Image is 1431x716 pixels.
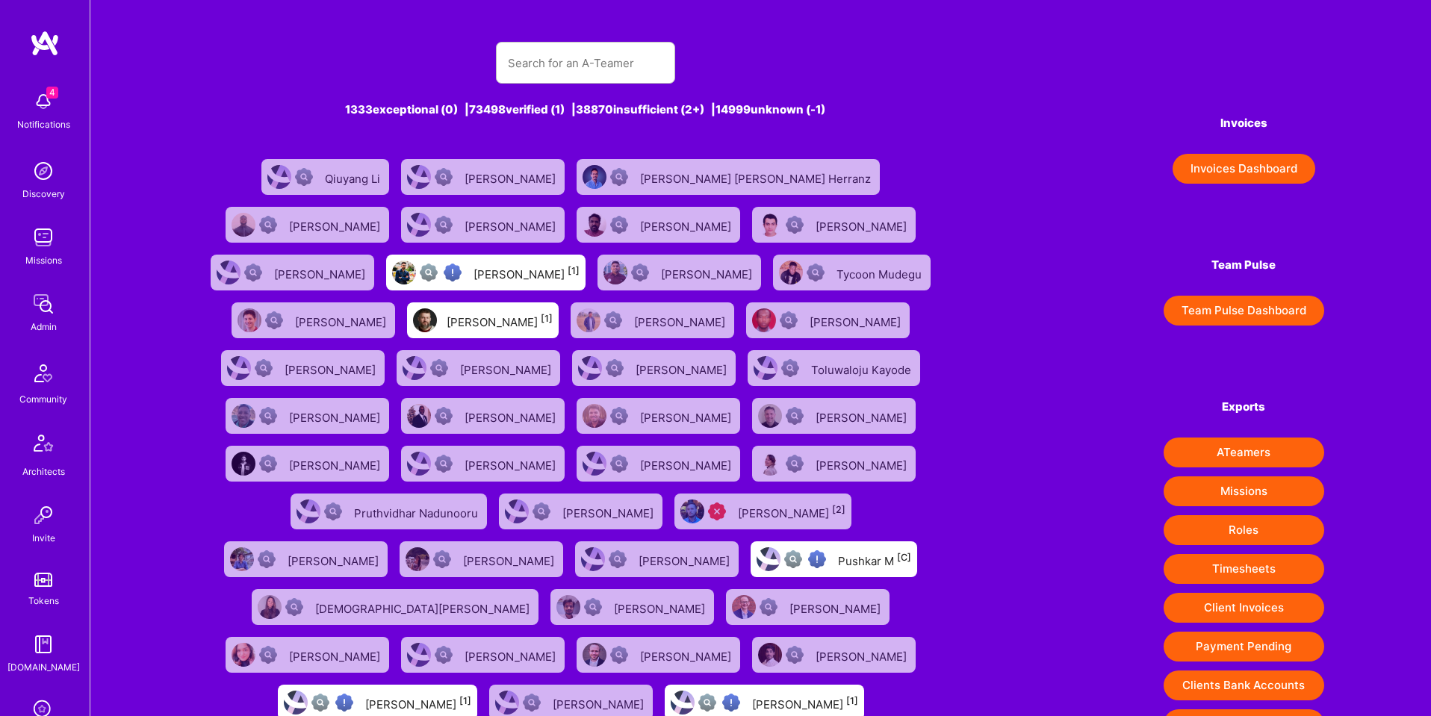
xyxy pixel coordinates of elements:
[556,595,580,619] img: User Avatar
[758,643,782,667] img: User Avatar
[722,694,740,712] img: High Potential User
[22,186,65,202] div: Discovery
[541,313,553,324] sup: [1]
[634,311,728,330] div: [PERSON_NAME]
[28,500,58,530] img: Invite
[205,249,380,296] a: User AvatarNot Scrubbed[PERSON_NAME]
[220,631,395,679] a: User AvatarNot Scrubbed[PERSON_NAME]
[720,583,895,631] a: User AvatarNot Scrubbed[PERSON_NAME]
[1164,476,1324,506] button: Missions
[661,263,755,282] div: [PERSON_NAME]
[435,168,453,186] img: Not Scrubbed
[407,452,431,476] img: User Avatar
[435,216,453,234] img: Not Scrubbed
[1164,154,1324,184] a: Invoices Dashboard
[610,646,628,664] img: Not Scrubbed
[610,407,628,425] img: Not Scrubbed
[816,645,910,664] div: [PERSON_NAME]
[1164,438,1324,467] button: ATeamers
[897,552,911,563] sup: [C]
[565,296,740,344] a: User AvatarNot Scrubbed[PERSON_NAME]
[311,694,329,712] img: Not fully vetted
[395,201,571,249] a: User AvatarNot Scrubbed[PERSON_NAME]
[742,344,926,392] a: User AvatarNot ScrubbedToluwaloju Kayode
[738,502,845,521] div: [PERSON_NAME]
[786,216,804,234] img: Not Scrubbed
[698,694,716,712] img: Not fully vetted
[1164,296,1324,326] button: Team Pulse Dashboard
[836,263,925,282] div: Tycoon Mudegu
[640,167,874,187] div: [PERSON_NAME] [PERSON_NAME] Herranz
[28,289,58,319] img: admin teamwork
[584,598,602,616] img: Not Scrubbed
[284,691,308,715] img: User Avatar
[46,87,58,99] span: 4
[285,358,379,378] div: [PERSON_NAME]
[394,535,569,583] a: User AvatarNot Scrubbed[PERSON_NAME]
[680,499,704,523] img: User Avatar
[403,356,426,380] img: User Avatar
[25,428,61,464] img: Architects
[238,308,261,332] img: User Avatar
[732,595,756,619] img: User Avatar
[28,156,58,186] img: discovery
[508,44,663,82] input: Search for an A-Teamer
[640,406,734,426] div: [PERSON_NAME]
[505,499,529,523] img: User Avatar
[28,222,58,252] img: teamwork
[544,583,720,631] a: User AvatarNot Scrubbed[PERSON_NAME]
[435,646,453,664] img: Not Scrubbed
[1164,116,1324,130] h4: Invoices
[640,645,734,664] div: [PERSON_NAME]
[640,454,734,473] div: [PERSON_NAME]
[760,598,777,616] img: Not Scrubbed
[816,406,910,426] div: [PERSON_NAME]
[220,392,395,440] a: User AvatarNot Scrubbed[PERSON_NAME]
[610,168,628,186] img: Not Scrubbed
[583,165,606,189] img: User Avatar
[365,693,471,712] div: [PERSON_NAME]
[267,165,291,189] img: User Avatar
[746,392,922,440] a: User AvatarNot Scrubbed[PERSON_NAME]
[430,359,448,377] img: Not Scrubbed
[288,550,382,569] div: [PERSON_NAME]
[562,502,656,521] div: [PERSON_NAME]
[571,440,746,488] a: User AvatarNot Scrubbed[PERSON_NAME]
[28,593,59,608] div: Tokens
[218,535,394,583] a: User AvatarNot Scrubbed[PERSON_NAME]
[220,201,395,249] a: User AvatarNot Scrubbed[PERSON_NAME]
[17,116,70,132] div: Notifications
[523,694,541,712] img: Not Scrubbed
[232,213,255,237] img: User Avatar
[285,598,303,616] img: Not Scrubbed
[433,550,451,568] img: Not Scrubbed
[465,406,559,426] div: [PERSON_NAME]
[258,550,276,568] img: Not Scrubbed
[553,693,647,712] div: [PERSON_NAME]
[1164,593,1324,623] button: Client Invoices
[754,356,777,380] img: User Avatar
[435,407,453,425] img: Not Scrubbed
[459,695,471,706] sup: [1]
[335,694,353,712] img: High Potential User
[392,261,416,284] img: User Avatar
[533,502,550,520] img: Not Scrubbed
[465,215,559,234] div: [PERSON_NAME]
[227,356,251,380] img: User Avatar
[1173,154,1315,184] button: Invoices Dashboard
[25,355,61,391] img: Community
[258,595,282,619] img: User Avatar
[780,311,798,329] img: Not Scrubbed
[752,693,858,712] div: [PERSON_NAME]
[708,502,726,520] img: Unqualified
[220,440,395,488] a: User AvatarNot Scrubbed[PERSON_NAME]
[226,296,401,344] a: User AvatarNot Scrubbed[PERSON_NAME]
[407,165,431,189] img: User Avatar
[781,359,799,377] img: Not Scrubbed
[265,311,283,329] img: Not Scrubbed
[571,631,746,679] a: User AvatarNot Scrubbed[PERSON_NAME]
[230,547,254,571] img: User Avatar
[474,263,580,282] div: [PERSON_NAME]
[406,547,429,571] img: User Avatar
